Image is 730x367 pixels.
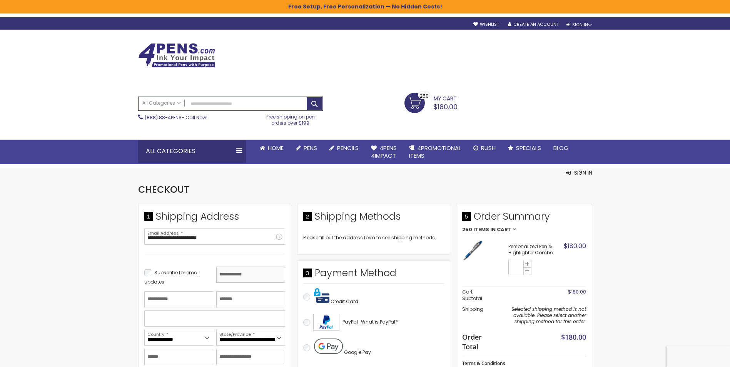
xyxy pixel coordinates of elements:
img: Pen & Highlighter Pen-Blue [462,240,483,261]
span: Blog [553,144,568,152]
span: Sign In [574,169,592,177]
span: Rush [481,144,496,152]
span: What is PayPal? [361,319,398,325]
a: Pens [290,140,323,157]
span: 4Pens 4impact [371,144,397,160]
div: Free shipping on pen orders over $199 [258,111,323,126]
span: Checkout [138,183,189,196]
a: Rush [467,140,502,157]
span: $180.00 [568,289,586,295]
span: $180.00 [564,242,586,250]
a: Blog [547,140,575,157]
span: Home [268,144,284,152]
span: Selected shipping method is not available. Please select another shipping method for this order. [511,306,586,325]
a: What is PayPal? [361,317,398,327]
a: Specials [502,140,547,157]
a: All Categories [139,97,185,110]
span: $180.00 [433,102,458,112]
span: 250 [462,227,472,232]
img: Acceptance Mark [313,314,339,331]
div: Shipping Methods [303,210,444,227]
a: 4Pens4impact [365,140,403,165]
span: 250 [419,92,429,100]
a: Wishlist [473,22,499,27]
a: 4PROMOTIONALITEMS [403,140,467,165]
div: Shipping Address [144,210,285,227]
span: Shipping [462,306,483,312]
span: Credit Card [331,298,358,305]
span: Items in Cart [473,227,511,232]
span: 4PROMOTIONAL ITEMS [409,144,461,160]
strong: Order Total [462,331,488,351]
img: Pay with credit card [314,288,329,303]
span: Pens [304,144,317,152]
span: Order Summary [462,210,586,227]
span: Subscribe for email updates [144,269,200,285]
span: PayPal [342,319,358,325]
button: Sign In [566,169,592,177]
span: All Categories [142,100,181,106]
div: All Categories [138,140,246,163]
a: Home [254,140,290,157]
div: Sign In [566,22,592,28]
span: $180.00 [561,332,586,342]
span: Pencils [337,144,359,152]
th: Cart Subtotal [462,287,492,304]
a: Create an Account [508,22,559,27]
strong: Personalized Pen & Highlighter Combo [508,244,562,256]
div: Please fill out the address form to see shipping methods. [303,235,444,241]
img: Pay with Google Pay [314,339,343,354]
iframe: Google Customer Reviews [667,346,730,367]
div: Payment Method [303,267,444,284]
a: Pencils [323,140,365,157]
a: (888) 88-4PENS [145,114,182,121]
span: Terms & Conditions [462,360,505,367]
span: Google Pay [344,349,371,355]
span: Specials [516,144,541,152]
span: - Call Now! [145,114,207,121]
img: 4Pens Custom Pens and Promotional Products [138,43,215,68]
a: $180.00 250 [404,93,458,112]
